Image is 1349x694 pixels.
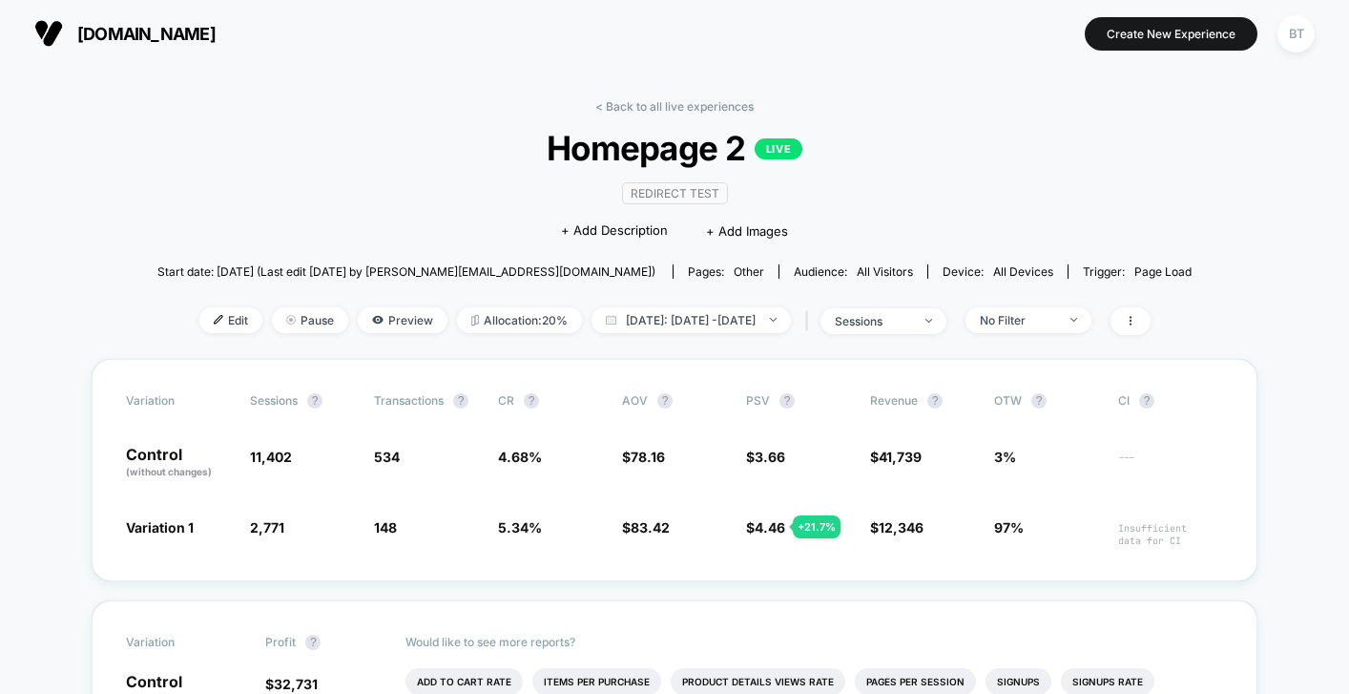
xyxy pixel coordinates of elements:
[1277,15,1315,53] div: BT
[374,393,444,408] span: Transactions
[274,676,318,692] span: 32,731
[755,138,802,159] p: LIVE
[980,313,1056,327] div: No Filter
[34,19,63,48] img: Visually logo
[770,318,777,322] img: end
[126,447,231,479] p: Control
[755,519,785,536] span: 4.46
[286,315,296,325] img: end
[1031,393,1047,409] button: ?
[746,449,785,465] span: $
[993,264,1053,279] span: all devices
[126,519,194,536] span: Variation 1
[1134,264,1192,279] span: Page Load
[561,221,668,241] span: + Add Description
[250,393,298,408] span: Sessions
[209,128,1139,168] span: Homepage 2
[870,393,918,408] span: Revenue
[994,449,1016,465] span: 3%
[622,449,665,465] span: $
[879,519,924,536] span: 12,346
[595,99,754,114] a: < Back to all live experiences
[800,307,820,335] span: |
[606,315,616,325] img: calendar
[126,393,231,409] span: Variation
[265,676,318,692] span: $
[746,393,770,408] span: PSV
[214,315,223,325] img: edit
[1083,264,1192,279] div: Trigger:
[126,466,212,477] span: (without changes)
[126,635,231,650] span: Variation
[1085,17,1257,51] button: Create New Experience
[622,182,728,204] span: Redirect Test
[631,519,670,536] span: 83.42
[524,393,539,409] button: ?
[250,449,292,465] span: 11,402
[994,519,1024,536] span: 97%
[453,393,468,409] button: ?
[925,319,932,323] img: end
[272,307,348,333] span: Pause
[374,519,397,536] span: 148
[1118,452,1223,479] span: ---
[746,519,785,536] span: $
[927,393,943,409] button: ?
[835,314,911,328] div: sessions
[734,264,764,279] span: other
[457,307,582,333] span: Allocation: 20%
[250,519,284,536] span: 2,771
[755,449,785,465] span: 3.66
[157,264,655,279] span: Start date: [DATE] (Last edit [DATE] by [PERSON_NAME][EMAIL_ADDRESS][DOMAIN_NAME])
[1070,318,1077,322] img: end
[199,307,262,333] span: Edit
[405,635,1224,649] p: Would like to see more reports?
[498,393,514,408] span: CR
[1118,522,1223,547] span: Insufficient data for CI
[870,449,922,465] span: $
[657,393,673,409] button: ?
[374,449,400,465] span: 534
[688,264,764,279] div: Pages:
[77,24,216,44] span: [DOMAIN_NAME]
[879,449,922,465] span: 41,739
[706,223,788,239] span: + Add Images
[994,393,1099,409] span: OTW
[794,264,913,279] div: Audience:
[1118,393,1223,409] span: CI
[29,18,221,49] button: [DOMAIN_NAME]
[870,519,924,536] span: $
[779,393,795,409] button: ?
[498,449,542,465] span: 4.68 %
[591,307,791,333] span: [DATE]: [DATE] - [DATE]
[265,635,296,649] span: Profit
[358,307,447,333] span: Preview
[927,264,1068,279] span: Device:
[631,449,665,465] span: 78.16
[1272,14,1320,53] button: BT
[498,519,542,536] span: 5.34 %
[471,315,479,326] img: rebalance
[857,264,913,279] span: All Visitors
[307,393,322,409] button: ?
[305,635,321,650] button: ?
[622,393,648,408] span: AOV
[1139,393,1154,409] button: ?
[793,515,841,538] div: + 21.7 %
[622,519,670,536] span: $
